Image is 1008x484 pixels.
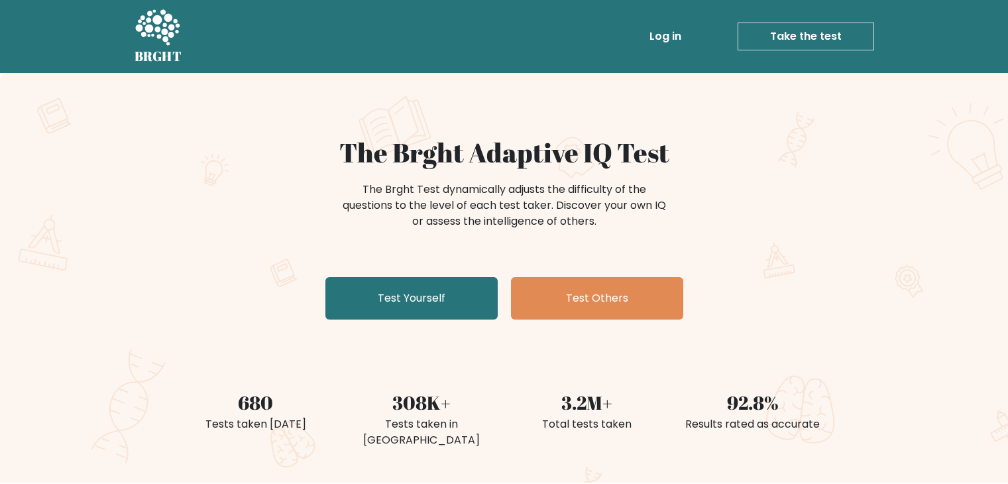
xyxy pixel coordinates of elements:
div: 3.2M+ [512,389,662,416]
a: Take the test [738,23,874,50]
div: 308K+ [347,389,496,416]
div: Results rated as accurate [678,416,828,432]
h1: The Brght Adaptive IQ Test [181,137,828,168]
a: Log in [644,23,687,50]
div: Total tests taken [512,416,662,432]
a: Test Others [511,277,683,320]
div: 92.8% [678,389,828,416]
a: Test Yourself [325,277,498,320]
div: The Brght Test dynamically adjusts the difficulty of the questions to the level of each test take... [339,182,670,229]
div: Tests taken in [GEOGRAPHIC_DATA] [347,416,496,448]
a: BRGHT [135,5,182,68]
div: Tests taken [DATE] [181,416,331,432]
h5: BRGHT [135,48,182,64]
div: 680 [181,389,331,416]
